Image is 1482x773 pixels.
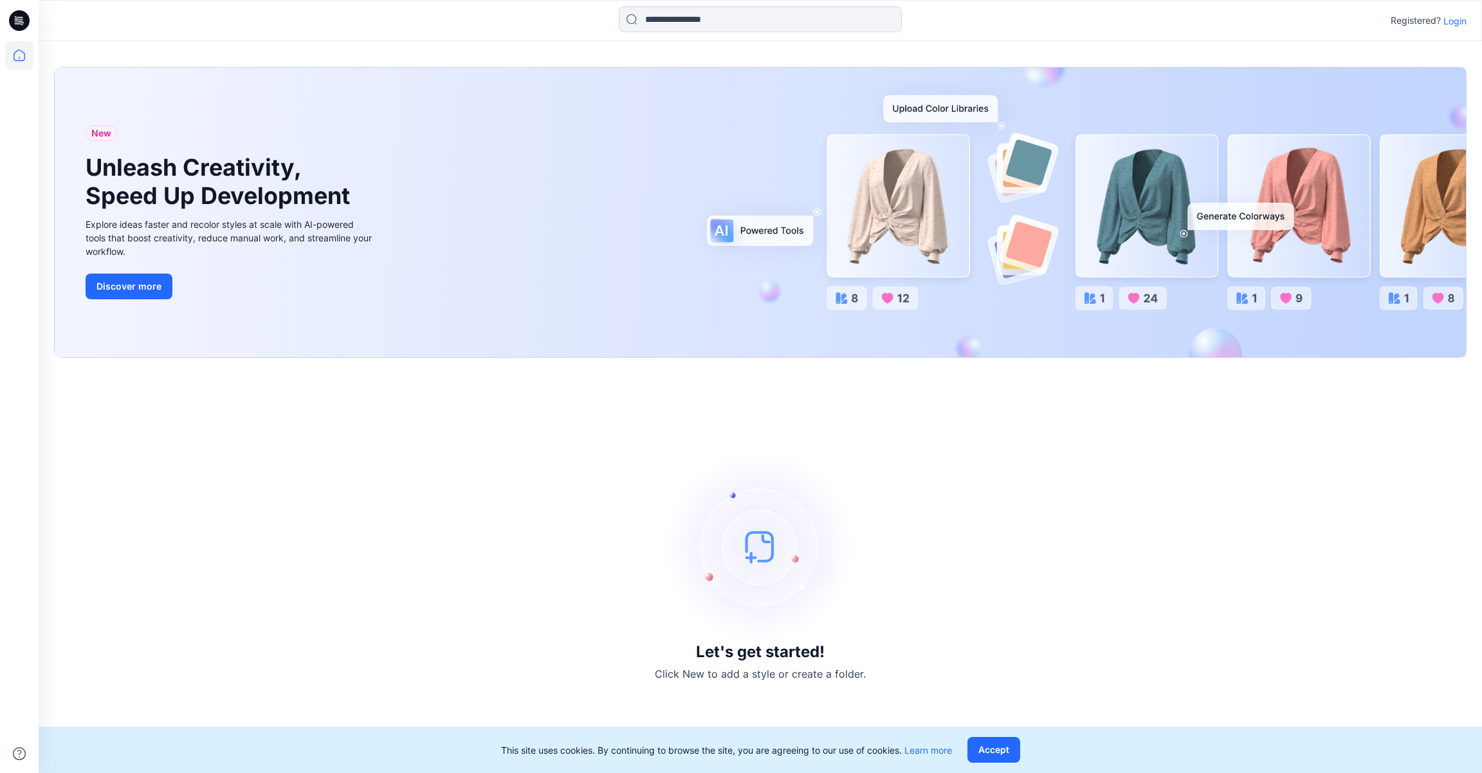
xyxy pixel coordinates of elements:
h3: Let's get started! [696,643,825,661]
div: Explore ideas faster and recolor styles at scale with AI-powered tools that boost creativity, red... [86,218,375,258]
a: Learn more [904,745,952,756]
button: Discover more [86,274,172,299]
p: Login [1443,14,1467,28]
h1: Unleash Creativity, Speed Up Development [86,154,356,209]
p: Registered? [1391,13,1441,28]
img: empty-state-image.svg [664,450,857,643]
button: Accept [967,737,1020,763]
p: This site uses cookies. By continuing to browse the site, you are agreeing to our use of cookies. [501,743,952,757]
span: New [91,126,111,141]
p: Click New to add a style or create a folder. [655,666,866,682]
a: Discover more [86,274,375,299]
